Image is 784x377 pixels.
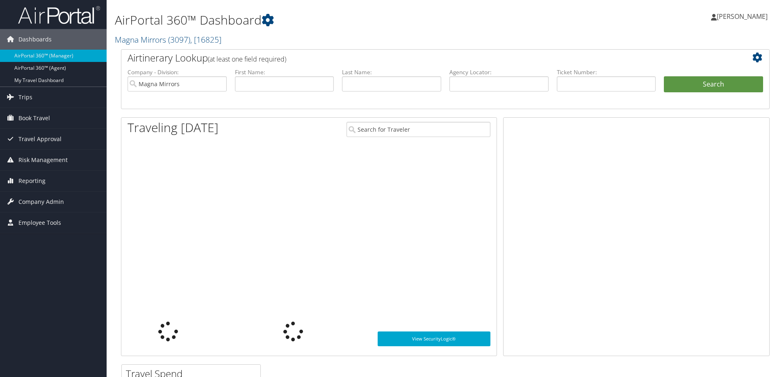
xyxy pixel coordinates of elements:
[711,4,776,29] a: [PERSON_NAME]
[18,129,62,149] span: Travel Approval
[18,87,32,107] span: Trips
[18,150,68,170] span: Risk Management
[235,68,334,76] label: First Name:
[115,34,221,45] a: Magna Mirrors
[717,12,768,21] span: [PERSON_NAME]
[449,68,549,76] label: Agency Locator:
[128,51,709,65] h2: Airtinerary Lookup
[115,11,556,29] h1: AirPortal 360™ Dashboard
[128,68,227,76] label: Company - Division:
[190,34,221,45] span: , [ 16825 ]
[168,34,190,45] span: ( 3097 )
[128,119,219,136] h1: Traveling [DATE]
[18,171,46,191] span: Reporting
[18,192,64,212] span: Company Admin
[664,76,763,93] button: Search
[18,108,50,128] span: Book Travel
[208,55,286,64] span: (at least one field required)
[18,5,100,25] img: airportal-logo.png
[557,68,656,76] label: Ticket Number:
[18,29,52,50] span: Dashboards
[342,68,441,76] label: Last Name:
[378,331,490,346] a: View SecurityLogic®
[346,122,490,137] input: Search for Traveler
[18,212,61,233] span: Employee Tools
